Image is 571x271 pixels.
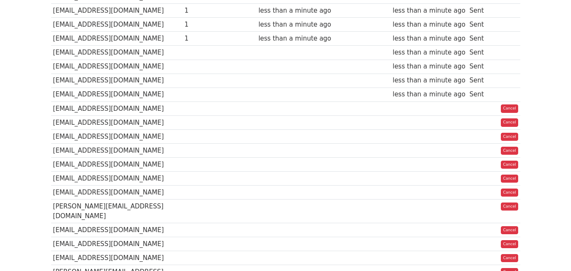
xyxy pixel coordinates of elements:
[184,6,218,16] div: 1
[467,88,495,101] td: Sent
[51,18,183,32] td: [EMAIL_ADDRESS][DOMAIN_NAME]
[51,237,183,251] td: [EMAIL_ADDRESS][DOMAIN_NAME]
[51,223,183,237] td: [EMAIL_ADDRESS][DOMAIN_NAME]
[501,133,518,141] a: Cancel
[51,46,183,60] td: [EMAIL_ADDRESS][DOMAIN_NAME]
[393,48,465,57] div: less than a minute ago
[51,251,183,265] td: [EMAIL_ADDRESS][DOMAIN_NAME]
[51,4,183,18] td: [EMAIL_ADDRESS][DOMAIN_NAME]
[393,34,465,44] div: less than a minute ago
[51,60,183,74] td: [EMAIL_ADDRESS][DOMAIN_NAME]
[258,34,331,44] div: less than a minute ago
[501,203,518,211] a: Cancel
[258,6,331,16] div: less than a minute ago
[501,254,518,263] a: Cancel
[467,60,495,74] td: Sent
[51,144,183,158] td: [EMAIL_ADDRESS][DOMAIN_NAME]
[51,158,183,172] td: [EMAIL_ADDRESS][DOMAIN_NAME]
[51,186,183,200] td: [EMAIL_ADDRESS][DOMAIN_NAME]
[467,32,495,46] td: Sent
[467,4,495,18] td: Sent
[501,226,518,235] a: Cancel
[51,74,183,88] td: [EMAIL_ADDRESS][DOMAIN_NAME]
[501,240,518,249] a: Cancel
[51,172,183,186] td: [EMAIL_ADDRESS][DOMAIN_NAME]
[393,90,465,99] div: less than a minute ago
[501,118,518,127] a: Cancel
[51,115,183,129] td: [EMAIL_ADDRESS][DOMAIN_NAME]
[184,34,218,44] div: 1
[393,20,465,30] div: less than a minute ago
[51,101,183,115] td: [EMAIL_ADDRESS][DOMAIN_NAME]
[467,46,495,60] td: Sent
[501,161,518,169] a: Cancel
[393,76,465,85] div: less than a minute ago
[501,175,518,183] a: Cancel
[467,18,495,32] td: Sent
[51,129,183,143] td: [EMAIL_ADDRESS][DOMAIN_NAME]
[258,20,331,30] div: less than a minute ago
[529,230,571,271] iframe: Chat Widget
[51,32,183,46] td: [EMAIL_ADDRESS][DOMAIN_NAME]
[501,189,518,197] a: Cancel
[393,62,465,71] div: less than a minute ago
[501,104,518,113] a: Cancel
[501,147,518,155] a: Cancel
[393,6,465,16] div: less than a minute ago
[51,200,183,223] td: [PERSON_NAME][EMAIL_ADDRESS][DOMAIN_NAME]
[467,74,495,88] td: Sent
[51,88,183,101] td: [EMAIL_ADDRESS][DOMAIN_NAME]
[184,20,218,30] div: 1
